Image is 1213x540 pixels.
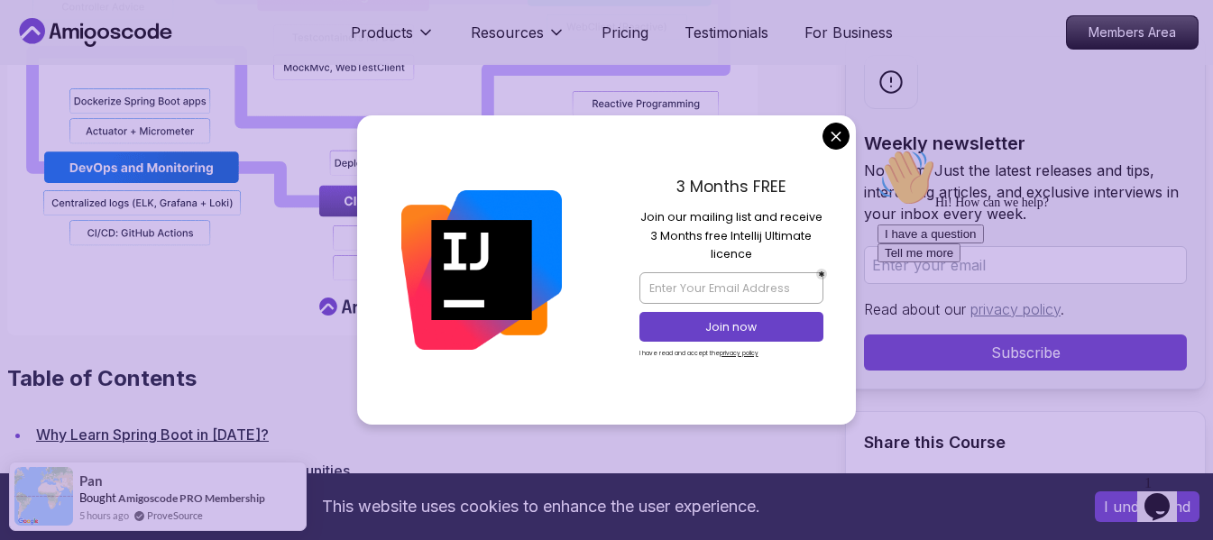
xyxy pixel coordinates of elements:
[471,22,565,58] button: Resources
[1095,491,1199,522] button: Accept cookies
[7,54,179,68] span: Hi! How can we help?
[864,246,1187,284] input: Enter your email
[7,364,816,393] h2: Table of Contents
[602,22,648,43] a: Pricing
[118,491,265,505] a: Amigoscode PRO Membership
[471,22,544,43] p: Resources
[864,298,1187,320] p: Read about our .
[7,7,65,65] img: :wave:
[1066,15,1199,50] a: Members Area
[147,508,203,523] a: ProveSource
[7,7,332,121] div: 👋Hi! How can we help?I have a questionTell me more
[14,467,73,526] img: provesource social proof notification image
[36,426,269,444] a: Why Learn Spring Boot in [DATE]?
[14,487,1068,526] div: This website uses cookies to enhance the user experience.
[79,473,103,489] span: Pan
[864,131,1187,156] h2: Weekly newsletter
[7,83,114,102] button: I have a question
[1137,468,1195,522] iframe: chat widget
[351,22,435,58] button: Products
[864,334,1187,371] button: Subscribe
[79,490,116,505] span: Bought
[870,142,1195,459] iframe: chat widget
[351,22,413,43] p: Products
[1067,16,1198,49] p: Members Area
[7,102,90,121] button: Tell me more
[864,430,1187,455] h2: Share this Course
[864,160,1187,224] p: No spam. Just the latest releases and tips, interesting articles, and exclusive interviews in you...
[685,22,768,43] a: Testimonials
[804,22,893,43] a: For Business
[79,508,129,523] span: 5 hours ago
